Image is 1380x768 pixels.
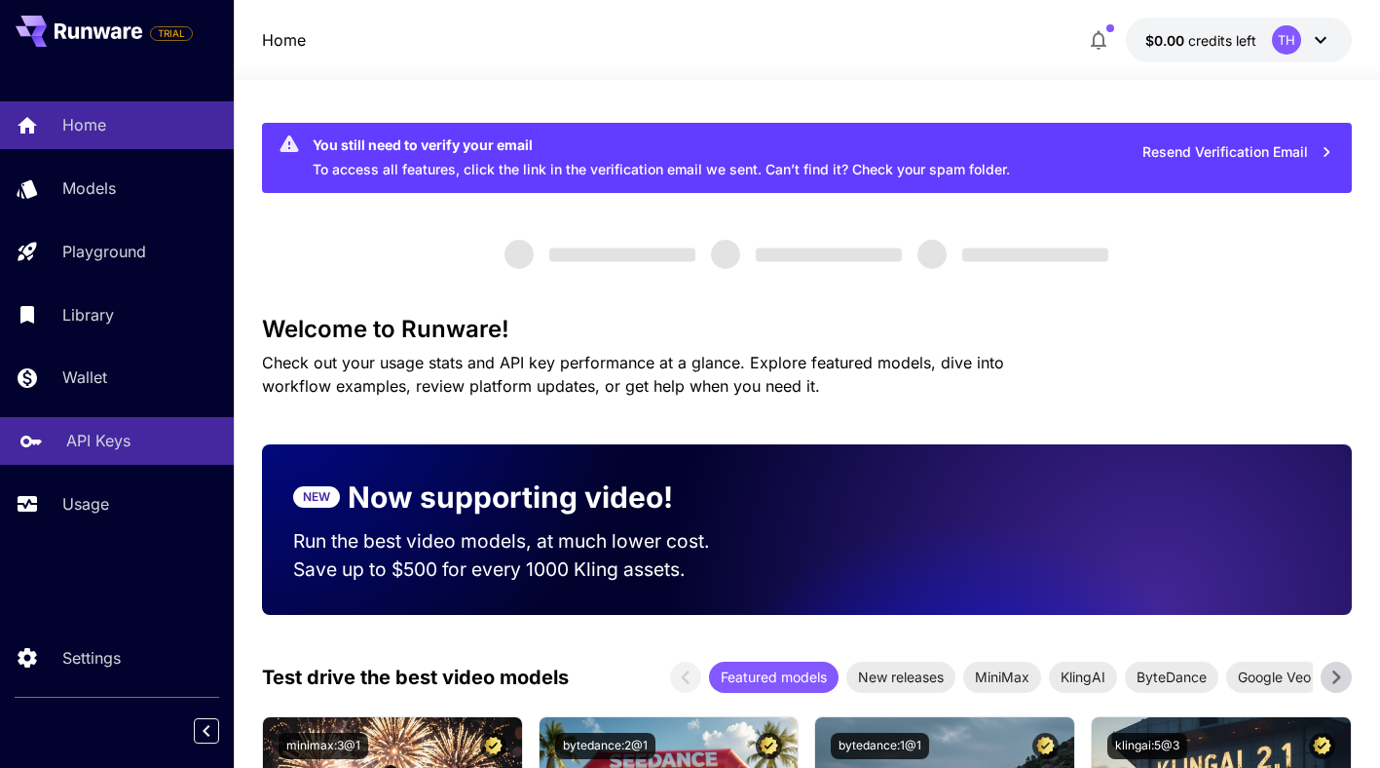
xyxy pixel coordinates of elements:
[1145,30,1256,51] div: $0.00
[279,733,368,759] button: minimax:3@1
[846,662,955,693] div: New releases
[1272,25,1301,55] div: TH
[62,240,146,263] p: Playground
[1226,662,1323,693] div: Google Veo
[1188,32,1256,49] span: credits left
[1049,662,1117,693] div: KlingAI
[1125,662,1218,693] div: ByteDance
[262,316,1351,343] h3: Welcome to Runware!
[1107,733,1187,759] button: klingai:5@3
[1132,133,1344,173] button: Resend Verification Email
[555,733,655,759] button: bytedance:2@1
[1032,733,1059,759] button: Certified Model – Vetted for best performance and includes a commercial license.
[313,129,1010,187] div: To access all features, click the link in the verification email we sent. Can’t find it? Check yo...
[151,26,192,41] span: TRIAL
[66,429,131,452] p: API Keys
[831,733,929,759] button: bytedance:1@1
[62,365,107,389] p: Wallet
[1049,667,1117,687] span: KlingAI
[262,353,1004,396] span: Check out your usage stats and API key performance at a glance. Explore featured models, dive int...
[208,713,234,749] div: Collapse sidebar
[963,667,1041,687] span: MiniMax
[1309,733,1335,759] button: Certified Model – Vetted for best performance and includes a commercial license.
[1226,667,1323,687] span: Google Veo
[348,476,673,519] p: Now supporting video!
[293,556,747,584] p: Save up to $500 for every 1000 Kling assets.
[62,176,116,200] p: Models
[313,134,1010,155] div: You still need to verify your email
[62,492,109,516] p: Usage
[262,28,306,52] a: Home
[480,733,506,759] button: Certified Model – Vetted for best performance and includes a commercial license.
[756,733,782,759] button: Certified Model – Vetted for best performance and includes a commercial license.
[709,667,839,687] span: Featured models
[963,662,1041,693] div: MiniMax
[262,28,306,52] nav: breadcrumb
[262,663,569,692] p: Test drive the best video models
[150,21,193,45] span: Add your payment card to enable full platform functionality.
[194,718,219,744] button: Collapse sidebar
[303,488,330,506] p: NEW
[1145,32,1188,49] span: $0.00
[62,113,106,136] p: Home
[1126,18,1352,62] button: $0.00TH
[709,662,839,693] div: Featured models
[1125,667,1218,687] span: ByteDance
[62,646,121,670] p: Settings
[846,667,955,687] span: New releases
[293,527,747,556] p: Run the best video models, at much lower cost.
[62,303,114,326] p: Library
